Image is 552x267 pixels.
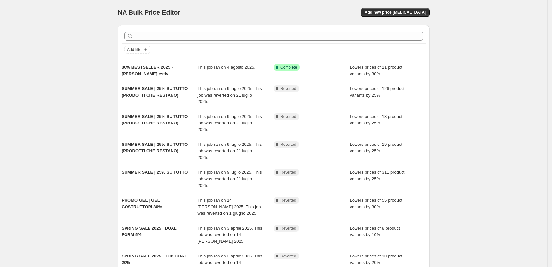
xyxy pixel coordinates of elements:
[350,170,405,181] span: Lowers prices of 311 product variants by 25%
[280,86,296,91] span: Reverted
[198,86,262,104] span: This job ran on 9 luglio 2025. This job was reverted on 21 luglio 2025.
[280,170,296,175] span: Reverted
[122,170,188,175] span: SUMMER SALE | 25% SU TUTTO
[280,254,296,259] span: Reverted
[280,65,297,70] span: Complete
[350,254,402,265] span: Lowers prices of 10 product variants by 20%
[350,65,402,76] span: Lowers prices of 11 product variants by 30%
[361,8,430,17] button: Add new price [MEDICAL_DATA]
[127,47,143,52] span: Add filter
[198,142,262,160] span: This job ran on 9 luglio 2025. This job was reverted on 21 luglio 2025.
[122,86,188,98] span: SUMMER SALE | 25% SU TUTTO (PRODOTTI CHE RESTANO)
[350,114,402,125] span: Lowers prices of 13 product variants by 25%
[350,198,402,209] span: Lowers prices of 55 product variants by 30%
[198,226,262,244] span: This job ran on 3 aprile 2025. This job was reverted on 14 [PERSON_NAME] 2025.
[122,65,173,76] span: 30% BESTSELLER 2025 - [PERSON_NAME] estivi
[365,10,426,15] span: Add new price [MEDICAL_DATA]
[122,254,186,265] span: SPRING SALE 2025 | TOP COAT 20%
[198,65,256,70] span: This job ran on 4 agosto 2025.
[198,114,262,132] span: This job ran on 9 luglio 2025. This job was reverted on 21 luglio 2025.
[280,198,296,203] span: Reverted
[198,170,262,188] span: This job ran on 9 luglio 2025. This job was reverted on 21 luglio 2025.
[198,198,261,216] span: This job ran on 14 [PERSON_NAME] 2025. This job was reverted on 1 giugno 2025.
[280,142,296,147] span: Reverted
[280,114,296,119] span: Reverted
[350,226,400,237] span: Lowers prices of 8 product variants by 10%
[350,86,405,98] span: Lowers prices of 126 product variants by 25%
[124,46,150,54] button: Add filter
[122,114,188,125] span: SUMMER SALE | 25% SU TUTTO (PRODOTTI CHE RESTANO)
[122,142,188,153] span: SUMMER SALE | 25% SU TUTTO (PRODOTTI CHE RESTANO)
[118,9,180,16] span: NA Bulk Price Editor
[122,226,176,237] span: SPRING SALE 2025 | DUAL FORM 5%
[280,226,296,231] span: Reverted
[122,198,162,209] span: PROMO GEL | GEL COSTRUTTORI 30%
[350,142,402,153] span: Lowers prices of 19 product variants by 25%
